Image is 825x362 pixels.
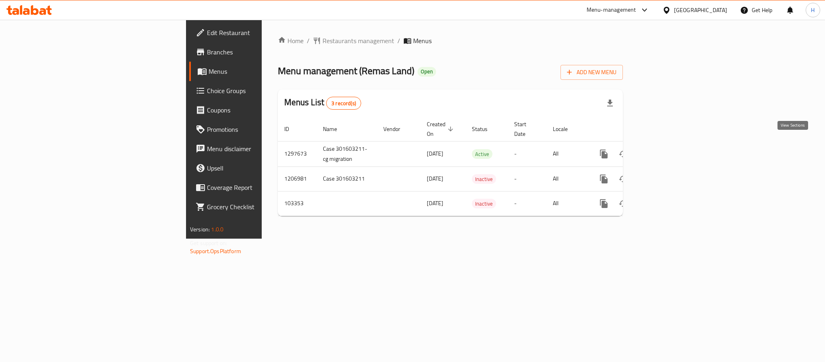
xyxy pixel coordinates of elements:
div: Open [418,67,436,77]
span: Promotions [207,125,317,134]
a: Menu disclaimer [189,139,324,158]
a: Upsell [189,158,324,178]
span: Get support on: [190,238,227,248]
a: Choice Groups [189,81,324,100]
div: Menu-management [587,5,636,15]
span: Add New Menu [567,67,616,77]
div: [GEOGRAPHIC_DATA] [674,6,727,15]
a: Promotions [189,120,324,139]
span: [DATE] [427,173,443,184]
span: Open [418,68,436,75]
span: Coverage Report [207,183,317,192]
span: 1.0.0 [211,224,223,235]
span: Branches [207,47,317,57]
div: Total records count [326,97,361,110]
nav: breadcrumb [278,36,623,46]
span: Menu disclaimer [207,144,317,154]
button: Change Status [614,144,633,164]
span: Created On [427,119,456,139]
td: - [508,166,546,191]
span: Version: [190,224,210,235]
span: Menus [209,67,317,76]
td: All [546,166,588,191]
a: Menus [189,62,324,81]
a: Restaurants management [313,36,394,46]
span: Name [323,124,347,134]
td: Case 301603211-cg migration [316,141,377,166]
td: All [546,141,588,166]
span: Active [472,150,492,159]
a: Grocery Checklist [189,197,324,216]
td: - [508,141,546,166]
button: more [594,169,614,189]
span: Choice Groups [207,86,317,96]
span: Status [472,124,498,134]
button: Change Status [614,169,633,189]
button: more [594,144,614,164]
span: Coupons [207,105,317,115]
span: Vendor [383,124,411,134]
h2: Menus List [284,96,361,110]
span: Inactive [472,175,496,184]
span: Start Date [514,119,537,139]
span: Menu management ( Remas Land ) [278,62,414,80]
span: Locale [553,124,578,134]
th: Actions [588,117,678,141]
span: Grocery Checklist [207,202,317,212]
a: Branches [189,42,324,62]
button: more [594,194,614,213]
td: - [508,191,546,216]
a: Coupons [189,100,324,120]
a: Coverage Report [189,178,324,197]
span: Inactive [472,199,496,208]
td: All [546,191,588,216]
span: Menus [413,36,432,46]
span: Upsell [207,163,317,173]
span: Restaurants management [323,36,394,46]
span: [DATE] [427,148,443,159]
div: Export file [600,94,620,113]
span: Edit Restaurant [207,28,317,37]
a: Edit Restaurant [189,23,324,42]
span: H [811,6,815,15]
button: Add New Menu [560,65,623,80]
td: Case 301603211 [316,166,377,191]
table: enhanced table [278,117,678,216]
span: 3 record(s) [327,100,361,107]
button: Change Status [614,194,633,213]
span: [DATE] [427,198,443,208]
span: ID [284,124,300,134]
a: Support.OpsPlatform [190,246,241,256]
li: / [397,36,400,46]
